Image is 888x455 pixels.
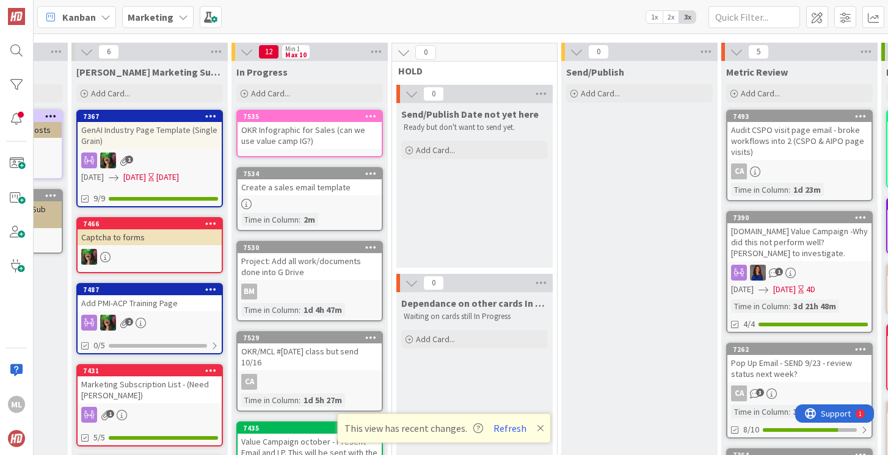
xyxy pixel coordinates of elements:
[238,332,382,343] div: 7529
[731,183,788,196] div: Time in Column
[727,265,872,281] div: SL
[401,297,548,309] span: Dependance on other cards In progress
[78,284,222,295] div: 7487
[8,430,25,447] img: avatar
[238,242,382,280] div: 7530Project: Add all work/documents done into G Drive
[98,45,119,59] span: 6
[8,8,25,25] img: Visit kanbanzone.com
[646,11,663,23] span: 1x
[401,108,539,120] span: Send/Publish Date not yet here
[756,389,764,396] span: 3
[123,171,146,184] span: [DATE]
[128,11,173,23] b: Marketing
[100,152,116,168] img: SL
[344,421,483,435] span: This view has recent changes.
[566,66,624,78] span: Send/Publish
[78,315,222,331] div: SL
[238,343,382,370] div: OKR/MCL #[DATE] class but send 10/16
[8,396,25,413] div: ML
[404,312,545,321] p: Waiting on cards still In Progress
[727,111,872,160] div: 7493Audit CSPO visit page email - broke workflows into 2 (CSPO & AIPO page visits)
[243,424,382,432] div: 7435
[81,171,104,184] span: [DATE]
[78,376,222,403] div: Marketing Subscription List - (Need [PERSON_NAME])
[285,52,307,58] div: Max 10
[78,111,222,122] div: 7367
[78,365,222,403] div: 7431Marketing Subscription List - (Need [PERSON_NAME])
[790,299,839,313] div: 3d 21h 48m
[300,213,318,226] div: 2m
[300,393,345,407] div: 1d 5h 27m
[663,11,679,23] span: 2x
[241,213,299,226] div: Time in Column
[750,265,766,281] img: SL
[588,45,609,59] span: 0
[238,111,382,149] div: 7535OKR Infographic for Sales (can we use value camp IG?)
[726,66,788,78] span: Metric Review
[238,374,382,390] div: CA
[731,283,754,296] span: [DATE]
[731,405,788,418] div: Time in Column
[299,393,300,407] span: :
[78,229,222,245] div: Captcha to forms
[731,385,747,401] div: CA
[238,111,382,122] div: 7535
[251,88,290,99] span: Add Card...
[415,45,436,60] span: 0
[748,45,769,59] span: 5
[299,303,300,317] span: :
[727,212,872,261] div: 7390[DOMAIN_NAME] Value Campaign -Why did this not perform well? [PERSON_NAME] to investigate.
[727,223,872,261] div: [DOMAIN_NAME] Value Campaign -Why did this not perform well? [PERSON_NAME] to investigate.
[93,431,105,444] span: 5/5
[788,183,790,196] span: :
[243,112,382,121] div: 7535
[238,122,382,149] div: OKR Infographic for Sales (can we use value camp IG?)
[727,111,872,122] div: 7493
[62,10,96,24] span: Kanban
[731,163,747,179] div: CA
[78,284,222,311] div: 7487Add PMI-ACP Training Page
[398,65,542,77] span: HOLD
[416,145,455,156] span: Add Card...
[727,385,872,401] div: CA
[238,332,382,370] div: 7529OKR/MCL #[DATE] class but send 10/16
[83,112,222,121] div: 7367
[78,218,222,229] div: 7466
[743,318,755,331] span: 4/4
[100,315,116,331] img: SL
[241,393,299,407] div: Time in Column
[790,405,839,418] div: 3d 21h 48m
[83,367,222,375] div: 7431
[788,299,790,313] span: :
[299,213,300,226] span: :
[78,218,222,245] div: 7466Captcha to forms
[93,192,105,205] span: 9/9
[83,285,222,294] div: 7487
[81,249,97,265] img: SL
[26,2,56,16] span: Support
[790,183,824,196] div: 1d 23m
[733,345,872,354] div: 7262
[788,405,790,418] span: :
[78,152,222,168] div: SL
[241,374,257,390] div: CA
[727,122,872,160] div: Audit CSPO visit page email - broke workflows into 2 (CSPO & AIPO page visits)
[489,420,531,436] button: Refresh
[78,295,222,311] div: Add PMI-ACP Training Page
[300,303,345,317] div: 1d 4h 47m
[238,242,382,253] div: 7530
[727,163,872,179] div: CA
[91,88,130,99] span: Add Card...
[679,11,696,23] span: 3x
[708,6,800,28] input: Quick Filter...
[727,344,872,355] div: 7262
[238,423,382,434] div: 7435
[581,88,620,99] span: Add Card...
[83,220,222,228] div: 7466
[93,339,105,352] span: 0/5
[125,156,133,163] span: 1
[423,276,444,290] span: 0
[743,423,759,436] span: 8/10
[741,88,780,99] span: Add Card...
[125,318,133,326] span: 2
